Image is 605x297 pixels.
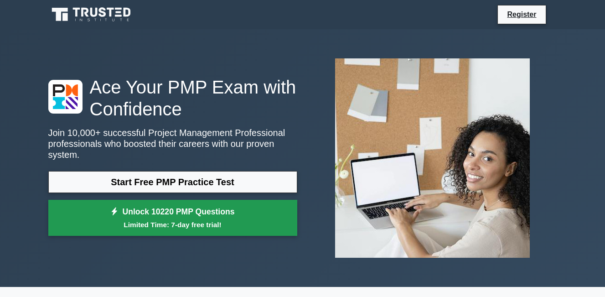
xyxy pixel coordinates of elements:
[48,171,297,193] a: Start Free PMP Practice Test
[60,219,286,230] small: Limited Time: 7-day free trial!
[48,200,297,236] a: Unlock 10220 PMP QuestionsLimited Time: 7-day free trial!
[48,76,297,120] h1: Ace Your PMP Exam with Confidence
[48,127,297,160] p: Join 10,000+ successful Project Management Professional professionals who boosted their careers w...
[502,9,542,20] a: Register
